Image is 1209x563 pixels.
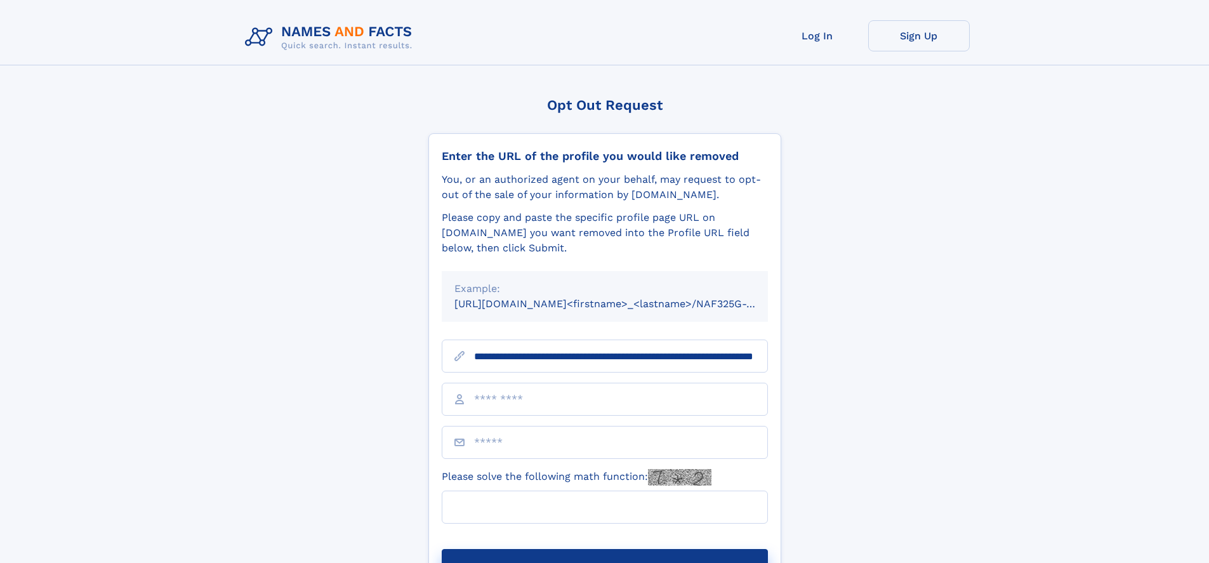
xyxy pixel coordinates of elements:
[442,149,768,163] div: Enter the URL of the profile you would like removed
[868,20,970,51] a: Sign Up
[240,20,423,55] img: Logo Names and Facts
[454,298,792,310] small: [URL][DOMAIN_NAME]<firstname>_<lastname>/NAF325G-xxxxxxxx
[767,20,868,51] a: Log In
[442,172,768,202] div: You, or an authorized agent on your behalf, may request to opt-out of the sale of your informatio...
[442,469,711,486] label: Please solve the following math function:
[428,97,781,113] div: Opt Out Request
[454,281,755,296] div: Example:
[442,210,768,256] div: Please copy and paste the specific profile page URL on [DOMAIN_NAME] you want removed into the Pr...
